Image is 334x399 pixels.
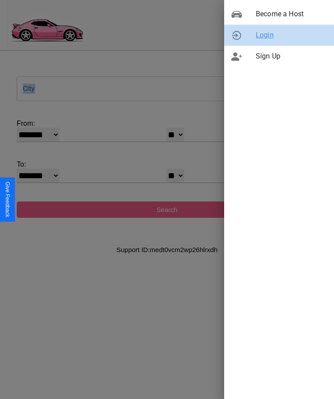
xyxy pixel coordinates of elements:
[224,46,334,67] div: Sign Up
[4,182,11,217] div: Give Feedback
[256,51,327,62] span: Sign Up
[224,4,334,25] div: Become a Host
[256,9,327,19] span: Become a Host
[256,30,327,40] span: Login
[224,25,334,46] div: Login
